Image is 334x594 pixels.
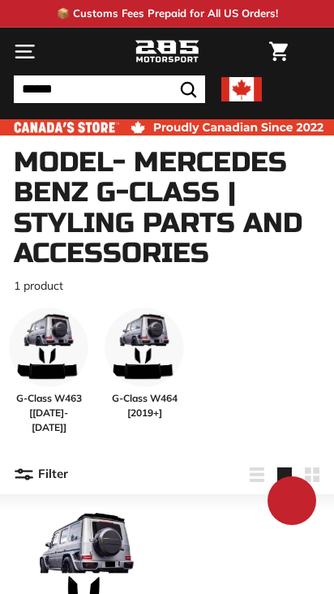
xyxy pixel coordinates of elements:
[105,391,184,420] span: G-Class W464 [2019+]
[57,6,278,22] p: 📦 Customs Fees Prepaid for All US Orders!
[135,38,199,66] img: Logo_285_Motorsport_areodynamics_components
[263,476,321,529] inbox-online-store-chat: Shopify online store chat
[9,308,88,435] a: G-Class W463 [[DATE]-[DATE]]
[105,308,184,435] a: G-Class W464 [2019+]
[14,278,320,295] p: 1 product
[9,391,88,435] span: G-Class W463 [[DATE]-[DATE]]
[14,75,205,103] input: Search
[261,28,296,75] a: Cart
[14,148,320,269] h1: Model- Mercedes Benz G-Class | Styling Parts and Accessories
[14,455,68,494] button: Filter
